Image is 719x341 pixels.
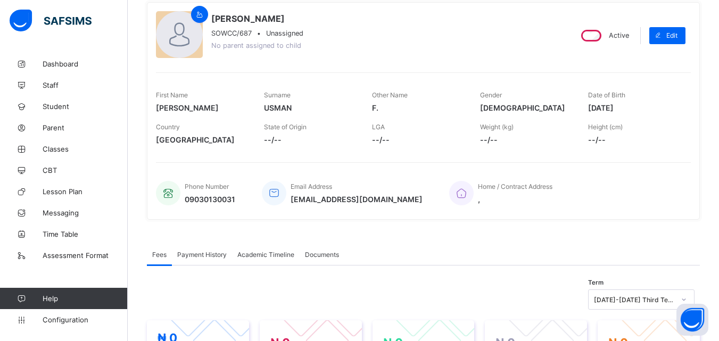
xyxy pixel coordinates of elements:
span: Other Name [372,91,408,99]
span: [DATE] [588,103,680,112]
div: • [211,29,303,37]
span: Assessment Format [43,251,128,260]
span: Dashboard [43,60,128,68]
span: Unassigned [266,29,303,37]
span: Parent [43,123,128,132]
span: Help [43,294,127,303]
span: --/-- [588,135,680,144]
img: safsims [10,10,92,32]
span: Academic Timeline [237,251,294,259]
span: Email Address [291,182,332,190]
span: Fees [152,251,167,259]
span: Time Table [43,230,128,238]
span: Edit [666,31,677,39]
span: CBT [43,166,128,174]
span: Messaging [43,209,128,217]
span: Configuration [43,315,127,324]
span: Home / Contract Address [478,182,552,190]
span: [PERSON_NAME] [211,13,303,24]
span: [PERSON_NAME] [156,103,248,112]
span: --/-- [264,135,356,144]
span: Date of Birth [588,91,625,99]
span: Payment History [177,251,227,259]
div: [DATE]-[DATE] Third Term [594,296,675,304]
span: Weight (kg) [480,123,514,131]
span: [DEMOGRAPHIC_DATA] [480,103,572,112]
span: --/-- [372,135,464,144]
span: [GEOGRAPHIC_DATA] [156,135,248,144]
span: Surname [264,91,291,99]
span: Country [156,123,180,131]
span: Height (cm) [588,123,623,131]
span: Documents [305,251,339,259]
span: [EMAIL_ADDRESS][DOMAIN_NAME] [291,195,423,204]
span: Staff [43,81,128,89]
span: LGA [372,123,385,131]
span: USMAN [264,103,356,112]
span: SOWCC/687 [211,29,252,37]
span: --/-- [480,135,572,144]
span: Phone Number [185,182,229,190]
span: Term [588,279,604,286]
span: Classes [43,145,128,153]
span: First Name [156,91,188,99]
span: State of Origin [264,123,307,131]
span: Student [43,102,128,111]
span: 09030130031 [185,195,235,204]
span: No parent assigned to child [211,41,301,49]
span: Lesson Plan [43,187,128,196]
button: Open asap [676,304,708,336]
span: F. [372,103,464,112]
span: , [478,195,552,204]
span: Active [609,31,629,39]
span: Gender [480,91,502,99]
